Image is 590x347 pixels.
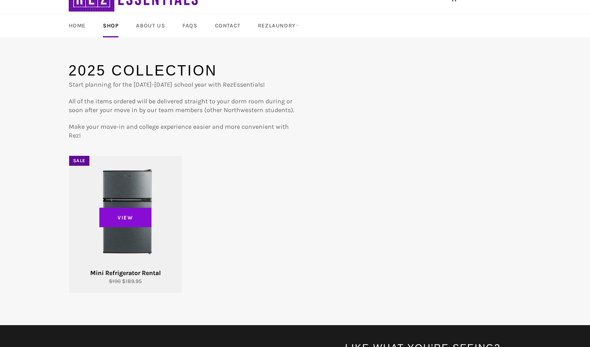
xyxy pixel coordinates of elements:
[207,14,248,37] a: Contact
[69,156,182,293] a: Mini Refrigerator Rental Mini Refrigerator Rental $196 $189.95 View
[69,80,295,89] p: Start planning for the [DATE]-[DATE] school year with RezEssentials!
[250,14,307,37] a: RezLaundry
[61,14,93,37] a: Home
[69,122,295,140] p: Make your move-in and college experience easier and more convenient with Rez!
[74,269,177,277] div: Mini Refrigerator Rental
[69,97,295,114] p: All of the items ordered will be delivered straight to your dorm room during or soon after your m...
[99,207,152,227] span: View
[128,14,173,37] a: About Us
[174,14,205,37] a: FAQs
[95,14,126,37] a: Shop
[69,61,295,81] h1: 2025 Collection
